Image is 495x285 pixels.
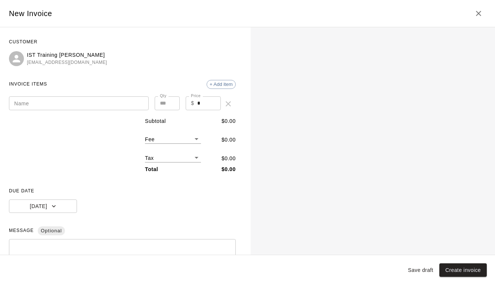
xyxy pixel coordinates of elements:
div: + Add item [207,80,236,89]
span: CUSTOMER [9,36,236,48]
p: $ [191,99,194,107]
button: Close [471,6,486,21]
span: Optional [38,224,65,238]
p: $ 0.00 [222,117,236,125]
label: Price [191,93,201,99]
b: Total [145,166,158,172]
h5: New Invoice [9,9,52,19]
p: IST Training [PERSON_NAME] [27,51,107,59]
button: Save draft [405,263,436,277]
b: $ 0.00 [222,166,236,172]
span: + Add item [207,81,235,87]
span: MESSAGE [9,225,236,237]
p: $ 0.00 [222,136,236,144]
span: INVOICE ITEMS [9,78,47,90]
span: DUE DATE [9,185,236,197]
label: Qty [160,93,167,99]
p: $ 0.00 [222,155,236,162]
button: Create invoice [439,263,487,277]
p: Subtotal [145,117,166,125]
span: [EMAIL_ADDRESS][DOMAIN_NAME] [27,59,107,66]
button: [DATE] [9,199,77,213]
